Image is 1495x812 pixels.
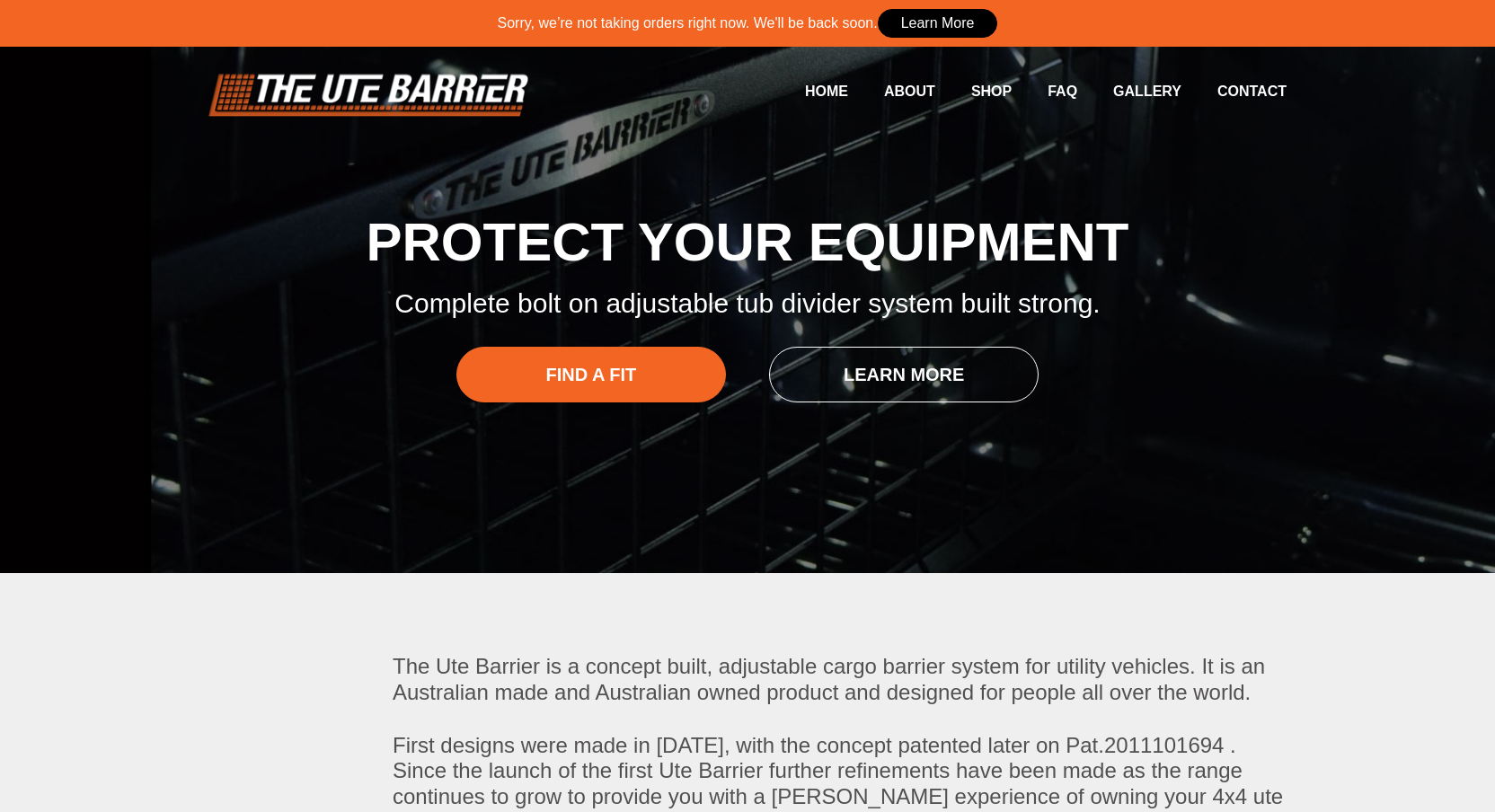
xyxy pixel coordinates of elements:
[50,29,88,43] div: v 4.0.25
[179,104,193,119] img: tab_keywords_by_traffic_grey.svg
[848,74,935,109] a: About
[1012,74,1077,109] a: FAQ
[68,106,161,118] div: Domain Overview
[393,654,1287,706] p: The Ute Barrier is a concept built, adjustable cargo barrier system for utility vehicles. It is a...
[29,29,43,43] img: logo_orange.svg
[1181,74,1287,109] a: Contact
[208,74,529,117] img: logo.png
[1077,74,1181,109] a: Gallery
[878,9,998,38] a: Learn More
[47,47,198,61] div: Domain: [DOMAIN_NAME]
[29,47,43,61] img: website_grey.svg
[769,347,1039,402] a: Learn More
[935,74,1012,109] a: Shop
[49,104,63,119] img: tab_domain_overview_orange.svg
[769,74,848,109] a: Home
[199,106,303,118] div: Keywords by Traffic
[208,216,1287,269] h1: Protect Your Equipment
[456,347,726,402] a: Find a Fit
[208,287,1287,320] p: Complete bolt on adjustable tub divider system built strong.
